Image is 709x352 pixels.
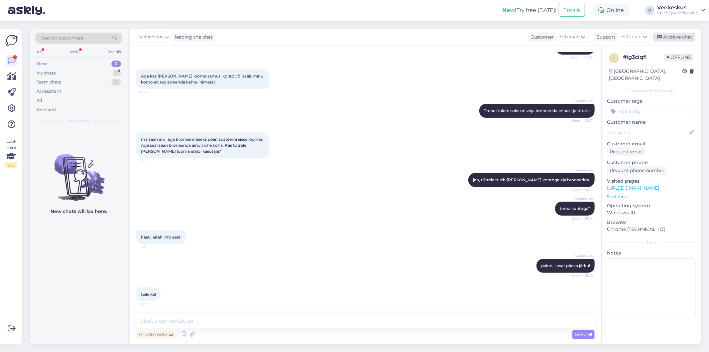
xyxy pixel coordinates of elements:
div: Support [594,34,616,41]
div: Private note [136,330,176,339]
div: Team chats [37,79,61,86]
div: Try free [DATE]: [502,6,556,14]
b: New! [502,7,517,13]
p: Chrome [TECHNICAL_ID] [607,226,696,233]
span: Veekeskus [568,254,593,259]
span: Aga kas [PERSON_NAME] looma samuti konto või saab minu konto alt registreerida kahte inimest? [141,74,264,85]
p: Customer phone [607,159,696,166]
span: Estonian [621,33,642,41]
p: Notes [607,250,696,257]
div: My chats [37,70,56,77]
span: 15:03 [138,159,163,164]
span: New chats [68,118,89,124]
span: Trenni tulemiseks on vaja broneerida ennast ja tütart. [484,108,590,113]
div: Kales Spa Veekeskus [657,10,698,16]
div: Request email [607,147,646,156]
div: 0 [111,61,121,67]
span: ma saan aru, aga broneerimiseks pean süsteemi sisse logima. Aga seal saan broneerida ainult ühe k... [141,137,264,154]
p: New chats will be here. [51,208,107,215]
span: palun, ilusat päeva jätku! [541,263,590,268]
img: No chats [30,142,128,202]
p: Operating system [607,202,696,209]
span: Veekeskus [568,98,593,103]
span: Search customers [41,35,83,42]
div: Customer [528,34,554,41]
button: Emails [559,4,585,17]
div: 0 [111,79,121,86]
span: 14:59 [138,89,163,94]
div: Customer information [607,88,696,94]
div: Extra [607,240,696,246]
span: tema kontoga* [560,206,590,211]
div: V [645,6,654,15]
div: Archived [37,106,56,113]
p: Customer email [607,140,696,147]
div: All [37,97,42,104]
span: 15:29 [138,302,163,307]
span: Seen ✓ 15:01 [568,118,593,123]
span: Send [575,331,592,337]
p: Windows 10 [607,209,696,216]
span: i [613,56,615,61]
span: Seen ✓ 15:27 [568,216,593,221]
div: Look Here [5,138,17,168]
a: [URL][DOMAIN_NAME] [607,185,659,191]
div: [GEOGRAPHIC_DATA], [GEOGRAPHIC_DATA] [609,68,682,82]
span: Seen ✓ 14:59 [568,55,593,60]
input: Add name [607,129,688,136]
p: Customer tags [607,98,696,105]
span: Seen ✓ 15:28 [568,273,593,278]
p: Browser [607,219,696,226]
span: hästi, aitäh info eest! [141,235,181,240]
span: Estonian [559,33,580,41]
div: 2 / 3 [5,162,17,168]
div: leading the chat [172,34,213,41]
span: Offline [664,54,694,61]
a: VeekeskusKales Spa Veekeskus [657,5,705,16]
span: Seen ✓ 15:25 [568,187,593,192]
p: Customer name [607,119,696,126]
div: All [35,48,43,56]
img: Askly Logo [5,34,18,47]
input: Add a tag [607,106,696,116]
p: See more ... [607,194,696,200]
div: Socials [106,48,122,56]
span: Veekeskus [568,168,593,173]
div: Request phone number [607,166,667,175]
div: Archive chat [653,33,695,42]
div: New [37,61,47,67]
div: Online [593,4,629,16]
span: Veekeskus [139,33,163,41]
p: Visited pages [607,178,696,185]
span: jah, tütrele tuleb [PERSON_NAME] kontoga aja broneerida. [473,177,590,182]
span: 15:28 [138,245,163,250]
span: Veekeskus [568,196,593,201]
div: Web [69,48,80,56]
div: 1 [113,70,121,77]
div: AI Assistant [37,88,61,95]
div: Veekeskus [657,5,698,10]
span: teile ka! [141,292,156,297]
div: # ig3ciqfl [623,53,664,61]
